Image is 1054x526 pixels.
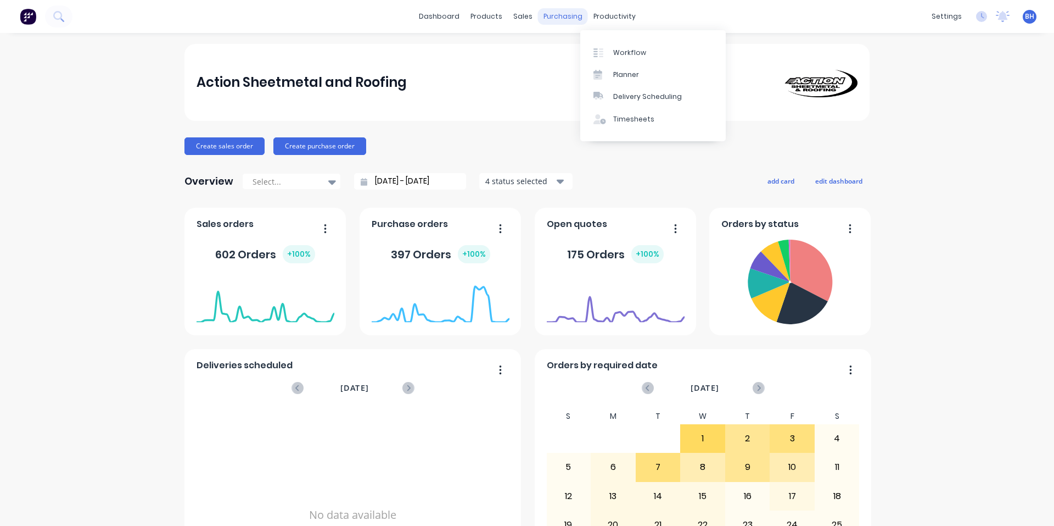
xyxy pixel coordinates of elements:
[681,483,725,510] div: 15
[184,170,233,192] div: Overview
[770,483,814,510] div: 17
[580,86,726,108] a: Delivery Scheduling
[547,453,591,481] div: 5
[465,8,508,25] div: products
[721,218,799,231] span: Orders by status
[926,8,967,25] div: settings
[538,8,588,25] div: purchasing
[613,48,646,58] div: Workflow
[770,408,815,424] div: F
[691,382,719,394] span: [DATE]
[681,453,725,481] div: 8
[636,453,680,481] div: 7
[681,425,725,452] div: 1
[636,483,680,510] div: 14
[547,218,607,231] span: Open quotes
[184,137,265,155] button: Create sales order
[815,453,859,481] div: 11
[580,41,726,63] a: Workflow
[340,382,369,394] span: [DATE]
[273,137,366,155] button: Create purchase order
[508,8,538,25] div: sales
[20,8,36,25] img: Factory
[372,218,448,231] span: Purchase orders
[613,92,682,102] div: Delivery Scheduling
[808,174,870,188] button: edit dashboard
[197,218,254,231] span: Sales orders
[1025,12,1034,21] span: BH
[283,245,315,263] div: + 100 %
[580,64,726,86] a: Planner
[815,425,859,452] div: 4
[760,174,801,188] button: add card
[613,114,654,124] div: Timesheets
[391,245,490,263] div: 397 Orders
[591,408,636,424] div: M
[546,408,591,424] div: S
[770,425,814,452] div: 3
[725,408,770,424] div: T
[680,408,725,424] div: W
[580,108,726,130] a: Timesheets
[631,245,664,263] div: + 100 %
[815,408,860,424] div: S
[726,425,770,452] div: 2
[215,245,315,263] div: 602 Orders
[197,359,293,372] span: Deliveries scheduled
[588,8,641,25] div: productivity
[781,68,857,97] img: Action Sheetmetal and Roofing
[479,173,573,190] button: 4 status selected
[815,483,859,510] div: 18
[591,483,635,510] div: 13
[613,70,639,80] div: Planner
[567,245,664,263] div: 175 Orders
[485,175,554,187] div: 4 status selected
[458,245,490,263] div: + 100 %
[547,483,591,510] div: 12
[770,453,814,481] div: 10
[636,408,681,424] div: T
[591,453,635,481] div: 6
[413,8,465,25] a: dashboard
[197,71,407,93] div: Action Sheetmetal and Roofing
[726,483,770,510] div: 16
[726,453,770,481] div: 9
